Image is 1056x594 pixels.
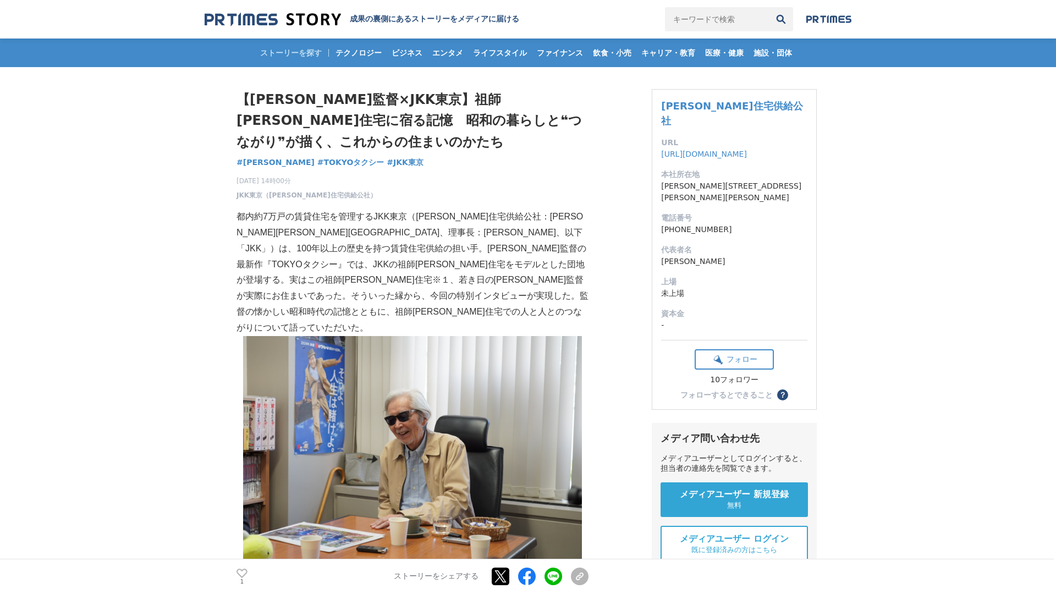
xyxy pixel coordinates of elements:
[532,48,587,58] span: ファイナンス
[701,38,748,67] a: 医療・健康
[661,244,807,256] dt: 代表者名
[350,14,519,24] h2: 成果の裏側にあるストーリーをメディアに届ける
[237,157,315,167] span: #[PERSON_NAME]
[317,157,384,168] a: #TOKYOタクシー
[387,38,427,67] a: ビジネス
[237,176,377,186] span: [DATE] 14時00分
[588,48,636,58] span: 飲食・小売
[749,38,796,67] a: 施設・団体
[387,48,427,58] span: ビジネス
[777,389,788,400] button: ？
[237,157,315,168] a: #[PERSON_NAME]
[661,288,807,299] dd: 未上場
[317,157,384,167] span: #TOKYOタクシー
[532,38,587,67] a: ファイナンス
[661,320,807,331] dd: -
[469,48,531,58] span: ライフスタイル
[387,157,424,168] a: #JKK東京
[701,48,748,58] span: 医療・健康
[331,48,386,58] span: テクノロジー
[695,375,774,385] div: 10フォロワー
[205,12,341,27] img: 成果の裏側にあるストーリーをメディアに届ける
[661,212,807,224] dt: 電話番号
[680,533,789,545] span: メディアユーザー ログイン
[661,137,807,148] dt: URL
[749,48,796,58] span: 施設・団体
[661,224,807,235] dd: [PHONE_NUMBER]
[243,336,582,562] img: thumbnail_0fe8d800-4b64-11f0-a60d-cfae4edd808c.JPG
[661,454,808,474] div: メディアユーザーとしてログインすると、担当者の連絡先を閲覧できます。
[661,100,802,127] a: [PERSON_NAME]住宅供給公社
[331,38,386,67] a: テクノロジー
[394,572,479,582] p: ストーリーをシェアする
[806,15,851,24] img: prtimes
[428,38,468,67] a: エンタメ
[661,256,807,267] dd: [PERSON_NAME]
[691,545,777,555] span: 既に登録済みの方はこちら
[661,276,807,288] dt: 上場
[237,190,377,200] a: JKK東京（[PERSON_NAME]住宅供給公社）
[205,12,519,27] a: 成果の裏側にあるストーリーをメディアに届ける 成果の裏側にあるストーリーをメディアに届ける
[637,38,700,67] a: キャリア・教育
[727,501,741,510] span: 無料
[237,209,588,335] p: 都内約7万戸の賃貸住宅を管理するJKK東京（[PERSON_NAME]住宅供給公社：[PERSON_NAME][PERSON_NAME][GEOGRAPHIC_DATA]、理事長：[PERSON...
[769,7,793,31] button: 検索
[779,391,787,399] span: ？
[237,89,588,152] h1: 【[PERSON_NAME]監督×JKK東京】祖師[PERSON_NAME]住宅に宿る記憶 昭和の暮らしと❝つながり❞が描く、これからの住まいのかたち
[680,489,789,501] span: メディアユーザー 新規登録
[428,48,468,58] span: エンタメ
[237,579,248,585] p: 1
[661,180,807,204] dd: [PERSON_NAME][STREET_ADDRESS][PERSON_NAME][PERSON_NAME]
[680,391,773,399] div: フォローするとできること
[661,150,747,158] a: [URL][DOMAIN_NAME]
[588,38,636,67] a: 飲食・小売
[661,432,808,445] div: メディア問い合わせ先
[469,38,531,67] a: ライフスタイル
[661,169,807,180] dt: 本社所在地
[661,482,808,517] a: メディアユーザー 新規登録 無料
[665,7,769,31] input: キーワードで検索
[661,526,808,563] a: メディアユーザー ログイン 既に登録済みの方はこちら
[637,48,700,58] span: キャリア・教育
[695,349,774,370] button: フォロー
[387,157,424,167] span: #JKK東京
[661,308,807,320] dt: 資本金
